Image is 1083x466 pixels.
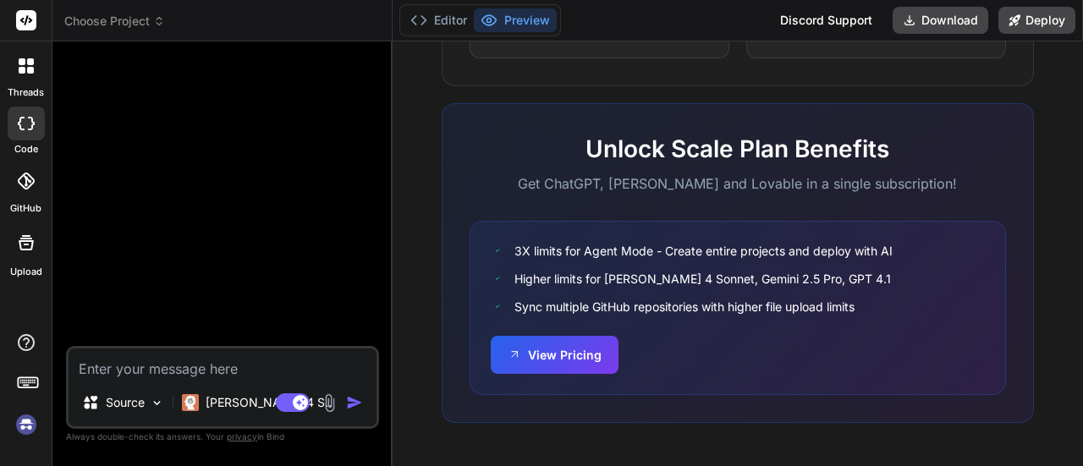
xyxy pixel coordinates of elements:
button: Preview [474,8,557,32]
img: attachment [320,393,339,413]
span: 3X limits for Agent Mode - Create entire projects and deploy with AI [514,242,893,260]
img: Pick Models [150,396,164,410]
p: Source [106,394,145,411]
label: Upload [10,265,42,279]
label: GitHub [10,201,41,216]
button: View Pricing [491,336,618,374]
label: threads [8,85,44,100]
span: privacy [227,431,257,441]
span: Sync multiple GitHub repositories with higher file upload limits [514,298,855,315]
img: icon [346,394,363,411]
span: Higher limits for [PERSON_NAME] 4 Sonnet, Gemini 2.5 Pro, GPT 4.1 [514,270,891,288]
button: Deploy [998,7,1075,34]
label: code [14,142,38,156]
p: [PERSON_NAME] 4 S.. [206,394,332,411]
span: Choose Project [64,13,165,30]
h2: Unlock Scale Plan Benefits [470,131,1006,167]
button: Download [893,7,988,34]
button: Editor [404,8,474,32]
p: Always double-check its answers. Your in Bind [66,429,379,445]
img: Claude 4 Sonnet [182,394,199,411]
p: Get ChatGPT, [PERSON_NAME] and Lovable in a single subscription! [470,173,1006,194]
div: Discord Support [770,7,882,34]
img: signin [12,410,41,439]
